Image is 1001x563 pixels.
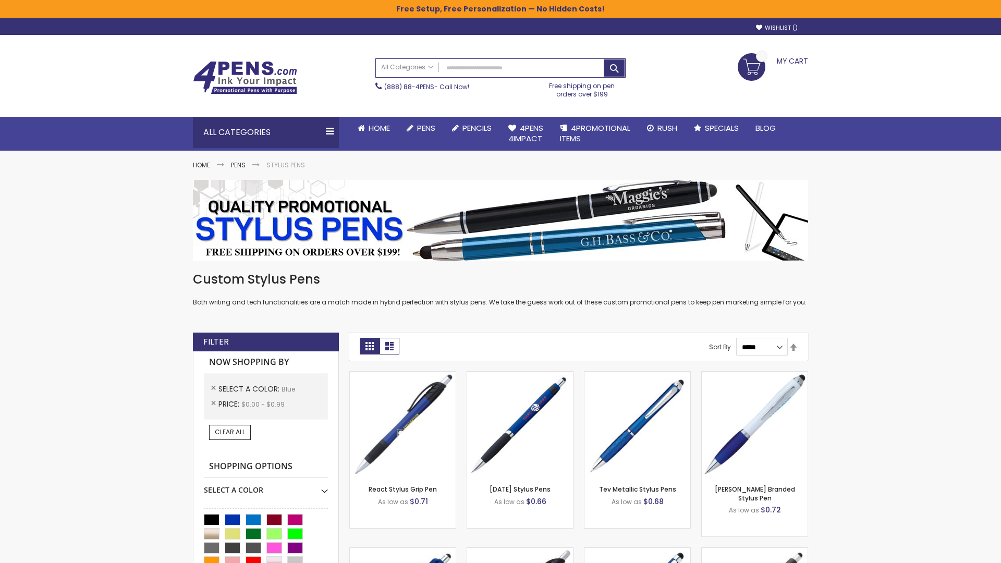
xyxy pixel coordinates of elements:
[539,78,626,99] div: Free shipping on pen orders over $199
[494,497,524,506] span: As low as
[490,485,551,494] a: [DATE] Stylus Pens
[702,372,808,478] img: Ion White Branded Stylus Pen-Blue
[599,485,676,494] a: Tev Metallic Stylus Pens
[755,123,776,133] span: Blog
[204,478,328,495] div: Select A Color
[384,82,434,91] a: (888) 88-4PENS
[193,117,339,148] div: All Categories
[705,123,739,133] span: Specials
[410,496,428,507] span: $0.71
[761,505,781,515] span: $0.72
[657,123,677,133] span: Rush
[584,547,690,556] a: Custom Stylus Grip Pens-Blue
[350,372,456,478] img: React Stylus Grip Pen-Blue
[193,180,808,261] img: Stylus Pens
[702,371,808,380] a: Ion White Branded Stylus Pen-Blue
[369,485,437,494] a: React Stylus Grip Pen
[266,161,305,169] strong: Stylus Pens
[350,547,456,556] a: Pearl Element Stylus Pens-Blue
[378,497,408,506] span: As low as
[702,547,808,556] a: Souvenir® Emblem Stylus Pen-Blue
[193,271,808,307] div: Both writing and tech functionalities are a match made in hybrid perfection with stylus pens. We ...
[552,117,639,151] a: 4PROMOTIONALITEMS
[467,547,573,556] a: Story Stylus Custom Pen-Blue
[526,496,546,507] span: $0.66
[360,338,380,354] strong: Grid
[643,496,664,507] span: $0.68
[218,384,282,394] span: Select A Color
[384,82,469,91] span: - Call Now!
[756,24,798,32] a: Wishlist
[467,372,573,478] img: Epiphany Stylus Pens-Blue
[241,400,285,409] span: $0.00 - $0.99
[417,123,435,133] span: Pens
[500,117,552,151] a: 4Pens4impact
[369,123,390,133] span: Home
[204,456,328,478] strong: Shopping Options
[203,336,229,348] strong: Filter
[444,117,500,140] a: Pencils
[381,63,433,71] span: All Categories
[282,385,295,394] span: Blue
[193,61,297,94] img: 4Pens Custom Pens and Promotional Products
[508,123,543,144] span: 4Pens 4impact
[709,342,731,351] label: Sort By
[398,117,444,140] a: Pens
[376,59,438,76] a: All Categories
[612,497,642,506] span: As low as
[215,427,245,436] span: Clear All
[349,117,398,140] a: Home
[218,399,241,409] span: Price
[715,485,795,502] a: [PERSON_NAME] Branded Stylus Pen
[350,371,456,380] a: React Stylus Grip Pen-Blue
[584,371,690,380] a: Tev Metallic Stylus Pens-Blue
[729,506,759,515] span: As low as
[209,425,251,439] a: Clear All
[204,351,328,373] strong: Now Shopping by
[560,123,630,144] span: 4PROMOTIONAL ITEMS
[584,372,690,478] img: Tev Metallic Stylus Pens-Blue
[193,271,808,288] h1: Custom Stylus Pens
[639,117,686,140] a: Rush
[467,371,573,380] a: Epiphany Stylus Pens-Blue
[462,123,492,133] span: Pencils
[231,161,246,169] a: Pens
[686,117,747,140] a: Specials
[193,161,210,169] a: Home
[747,117,784,140] a: Blog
